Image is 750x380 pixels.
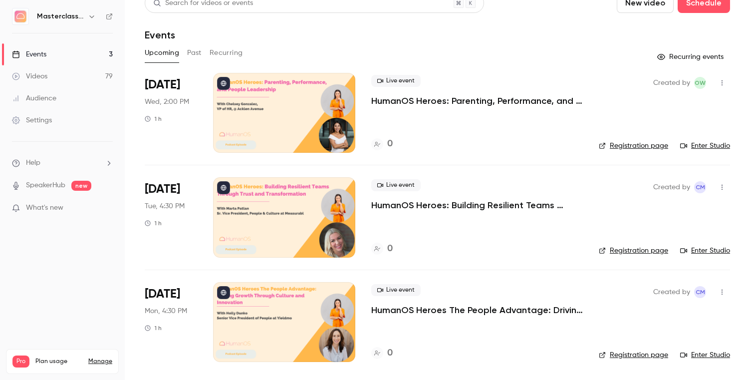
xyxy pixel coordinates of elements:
li: help-dropdown-opener [12,158,113,168]
div: 1 h [145,115,162,123]
span: What's new [26,203,63,213]
span: Live event [371,179,421,191]
a: Registration page [599,350,668,360]
div: Settings [12,115,52,125]
h1: Events [145,29,175,41]
span: CM [696,181,705,193]
span: Tue, 4:30 PM [145,201,185,211]
span: Mon, 4:30 PM [145,306,187,316]
div: Audience [12,93,56,103]
div: Aug 20 Wed, 2:00 PM (Europe/London) [145,73,197,153]
span: [DATE] [145,286,180,302]
h4: 0 [387,242,393,256]
a: Enter Studio [680,246,730,256]
span: Live event [371,75,421,87]
span: OW [695,77,706,89]
a: 0 [371,242,393,256]
a: Enter Studio [680,141,730,151]
span: Wed, 2:00 PM [145,97,189,107]
h4: 0 [387,137,393,151]
button: Recurring events [653,49,730,65]
a: SpeakerHub [26,180,65,191]
iframe: Noticeable Trigger [101,204,113,213]
a: HumanOS Heroes The People Advantage: Driving Growth Through Culture and Innovation [371,304,583,316]
div: Aug 26 Tue, 4:30 PM (Europe/London) [145,177,197,257]
a: 0 [371,137,393,151]
a: Registration page [599,246,668,256]
a: HumanOS Heroes: Building Resilient Teams Through Trust and Transformation [371,199,583,211]
a: HumanOS Heroes: Parenting, Performance, and People Leadership [371,95,583,107]
a: Manage [88,358,112,366]
img: Masterclass Channel [12,8,28,24]
span: Olivia Wynne [694,77,706,89]
span: Created by [653,77,690,89]
button: Recurring [210,45,243,61]
a: Enter Studio [680,350,730,360]
span: Help [26,158,40,168]
a: Registration page [599,141,668,151]
button: Upcoming [145,45,179,61]
div: 1 h [145,219,162,227]
span: Plan usage [35,358,82,366]
span: Created by [653,181,690,193]
span: CM [696,286,705,298]
span: Pro [12,356,29,368]
span: Created by [653,286,690,298]
h4: 0 [387,347,393,360]
a: 0 [371,347,393,360]
div: 1 h [145,324,162,332]
span: new [71,181,91,191]
div: Events [12,49,46,59]
button: Past [187,45,202,61]
span: Connor McManus [694,286,706,298]
div: Videos [12,71,47,81]
span: Live event [371,284,421,296]
span: [DATE] [145,181,180,197]
span: Connor McManus [694,181,706,193]
h6: Masterclass Channel [37,11,84,21]
div: Sep 1 Mon, 4:30 PM (Europe/London) [145,282,197,362]
span: [DATE] [145,77,180,93]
